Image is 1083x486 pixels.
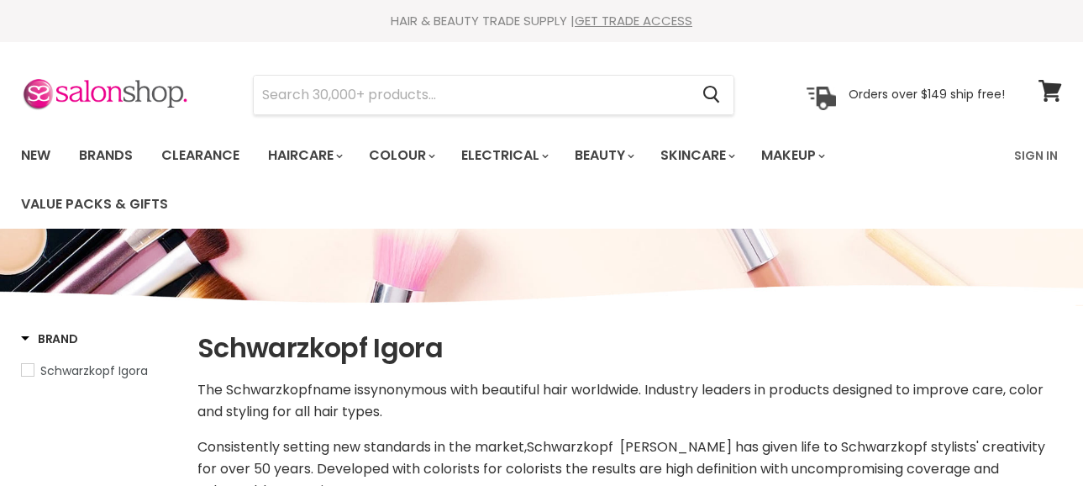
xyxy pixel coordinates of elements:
[66,138,145,173] a: Brands
[749,138,835,173] a: Makeup
[8,138,63,173] a: New
[40,362,148,379] span: Schwarzkopf Igora
[197,380,313,399] span: The Schwarzkopf
[689,76,733,114] button: Search
[562,138,644,173] a: Beauty
[8,131,1004,229] ul: Main menu
[364,380,1003,399] span: synonymous with beautiful hair worldwide. Industry leaders in products designed to improve care
[849,87,1005,102] p: Orders over $149 ship free!
[253,75,734,115] form: Product
[575,12,692,29] a: GET TRADE ACCESS
[449,138,559,173] a: Electrical
[8,187,181,222] a: Value Packs & Gifts
[313,380,364,399] span: name is
[527,437,613,457] span: Schwarzkopf
[356,138,445,173] a: Colour
[21,330,78,347] h3: Brand
[648,138,745,173] a: Skincare
[255,138,353,173] a: Haircare
[197,330,1062,366] h1: Schwarzkopf Igora
[21,362,176,380] a: Schwarzkopf Igora
[149,138,252,173] a: Clearance
[197,380,1044,421] span: , color and styling for all hair types.
[254,76,689,114] input: Search
[1004,138,1068,173] a: Sign In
